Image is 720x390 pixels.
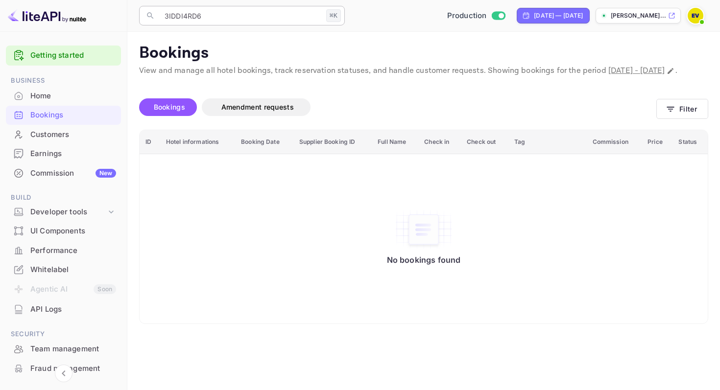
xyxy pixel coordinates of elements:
span: Security [6,329,121,340]
div: New [96,169,116,178]
div: Customers [6,125,121,144]
div: Performance [30,245,116,256]
th: Check out [461,130,508,154]
button: Change date range [666,66,675,76]
img: LiteAPI logo [8,8,86,23]
a: Fraud management [6,359,121,377]
div: CommissionNew [6,164,121,183]
input: Search (e.g. bookings, documentation) [159,6,322,25]
div: Team management [6,340,121,359]
th: Full Name [372,130,418,154]
span: Bookings [154,103,185,111]
div: UI Components [30,226,116,237]
th: Price [642,130,672,154]
a: Whitelabel [6,260,121,278]
div: Earnings [6,144,121,163]
div: account-settings tabs [139,98,656,116]
div: Home [6,87,121,106]
img: No bookings found [394,209,453,250]
div: Team management [30,344,116,355]
span: Production [447,10,487,22]
div: [DATE] — [DATE] [534,11,583,20]
a: CommissionNew [6,164,121,182]
p: No bookings found [387,255,461,265]
a: Team management [6,340,121,358]
button: Filter [656,99,708,119]
a: Bookings [6,106,121,124]
th: Tag [508,130,587,154]
a: Home [6,87,121,105]
th: Status [672,130,708,154]
a: Performance [6,241,121,259]
div: Home [30,91,116,102]
span: Amendment requests [221,103,294,111]
button: Collapse navigation [55,365,72,382]
p: [PERSON_NAME]... [611,11,666,20]
img: Ekaterina Volovik [688,8,703,23]
th: Commission [587,130,642,154]
a: Earnings [6,144,121,162]
th: Supplier Booking ID [293,130,372,154]
span: [DATE] - [DATE] [608,66,665,76]
div: API Logs [30,304,116,315]
span: Build [6,192,121,203]
div: API Logs [6,300,121,319]
a: UI Components [6,222,121,240]
div: UI Components [6,222,121,241]
th: Hotel informations [160,130,235,154]
div: Whitelabel [30,264,116,275]
div: Whitelabel [6,260,121,279]
span: Business [6,75,121,86]
div: Bookings [30,110,116,121]
div: Switch to Sandbox mode [443,10,509,22]
div: Getting started [6,46,121,66]
div: Customers [30,129,116,140]
div: Bookings [6,106,121,125]
th: Check in [418,130,461,154]
div: Commission [30,168,116,179]
a: Getting started [30,50,116,61]
div: Developer tools [6,204,121,221]
p: View and manage all hotel bookings, track reservation statuses, and handle customer requests. Sho... [139,65,708,77]
div: Earnings [30,148,116,160]
div: ⌘K [326,9,341,22]
th: ID [140,130,160,154]
a: API Logs [6,300,121,318]
a: Customers [6,125,121,143]
table: booking table [140,130,708,324]
p: Bookings [139,44,708,63]
div: Developer tools [30,206,106,218]
div: Fraud management [30,363,116,374]
th: Booking Date [235,130,293,154]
